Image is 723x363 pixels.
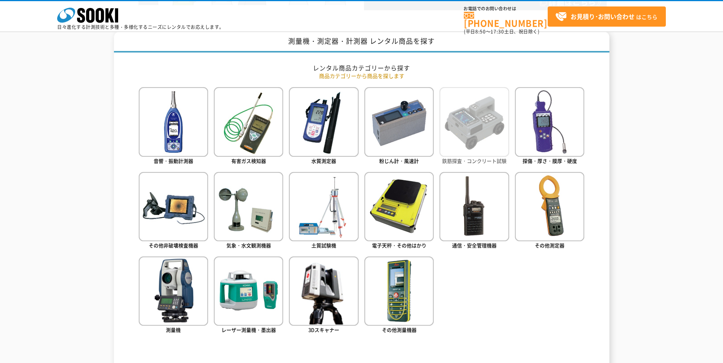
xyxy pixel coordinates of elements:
span: はこちら [555,11,657,22]
a: 通信・安全管理機器 [439,172,509,251]
img: 気象・水文観測機器 [214,172,283,241]
span: 測量機 [166,326,181,333]
span: (平日 ～ 土日、祝日除く) [464,28,539,35]
a: 3Dスキャナー [289,256,358,335]
span: その他測定器 [535,242,564,249]
span: レーザー測量機・墨出器 [221,326,276,333]
img: 粉じん計・風速計 [364,87,434,156]
img: その他測量機器 [364,256,434,326]
strong: お見積り･お問い合わせ [571,12,635,21]
img: 音響・振動計測器 [139,87,208,156]
a: お見積り･お問い合わせはこちら [548,6,666,27]
img: 電子天秤・その他はかり [364,172,434,241]
span: 気象・水文観測機器 [226,242,271,249]
span: 通信・安全管理機器 [452,242,497,249]
span: 探傷・厚さ・膜厚・硬度 [523,157,577,164]
a: 音響・振動計測器 [139,87,208,166]
img: レーザー測量機・墨出器 [214,256,283,326]
span: 音響・振動計測器 [154,157,193,164]
img: 測量機 [139,256,208,326]
a: 気象・水文観測機器 [214,172,283,251]
h1: 測量機・測定器・計測器 レンタル商品を探す [114,32,609,53]
a: 探傷・厚さ・膜厚・硬度 [515,87,584,166]
span: 有害ガス検知器 [231,157,266,164]
a: その他測定器 [515,172,584,251]
img: その他測定器 [515,172,584,241]
span: 17:30 [491,28,504,35]
p: 日々進化する計測技術と多種・多様化するニーズにレンタルでお応えします。 [57,25,224,29]
span: その他測量機器 [382,326,417,333]
span: その他非破壊検査機器 [149,242,198,249]
a: 土質試験機 [289,172,358,251]
a: レーザー測量機・墨出器 [214,256,283,335]
span: 水質測定器 [311,157,336,164]
img: 探傷・厚さ・膜厚・硬度 [515,87,584,156]
img: 土質試験機 [289,172,358,241]
a: その他非破壊検査機器 [139,172,208,251]
span: 電子天秤・その他はかり [372,242,426,249]
a: 粉じん計・風速計 [364,87,434,166]
p: 商品カテゴリーから商品を探します [139,72,585,80]
span: 粉じん計・風速計 [379,157,419,164]
a: 鉄筋探査・コンクリート試験 [439,87,509,166]
span: 8:50 [475,28,486,35]
img: 有害ガス検知器 [214,87,283,156]
h2: レンタル商品カテゴリーから探す [139,64,585,72]
span: 鉄筋探査・コンクリート試験 [442,157,507,164]
a: [PHONE_NUMBER] [464,12,548,27]
img: 水質測定器 [289,87,358,156]
a: その他測量機器 [364,256,434,335]
span: 土質試験機 [311,242,336,249]
img: その他非破壊検査機器 [139,172,208,241]
a: 電子天秤・その他はかり [364,172,434,251]
a: 有害ガス検知器 [214,87,283,166]
img: 3Dスキャナー [289,256,358,326]
span: 3Dスキャナー [308,326,339,333]
img: 鉄筋探査・コンクリート試験 [439,87,509,156]
a: 測量機 [139,256,208,335]
img: 通信・安全管理機器 [439,172,509,241]
a: 水質測定器 [289,87,358,166]
span: お電話でのお問い合わせは [464,6,548,11]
